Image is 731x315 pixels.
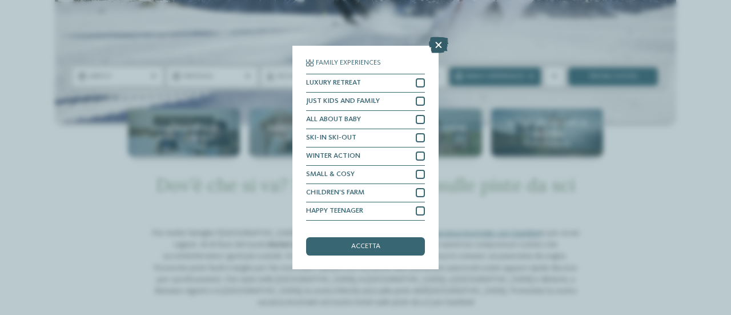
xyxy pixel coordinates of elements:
[306,189,364,197] span: CHILDREN’S FARM
[351,243,380,250] span: accetta
[306,98,380,105] span: JUST KIDS AND FAMILY
[306,171,355,178] span: SMALL & COSY
[306,134,356,142] span: SKI-IN SKI-OUT
[316,59,381,67] span: Family Experiences
[306,153,360,160] span: WINTER ACTION
[306,79,361,87] span: LUXURY RETREAT
[306,116,361,123] span: ALL ABOUT BABY
[306,208,363,215] span: HAPPY TEENAGER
